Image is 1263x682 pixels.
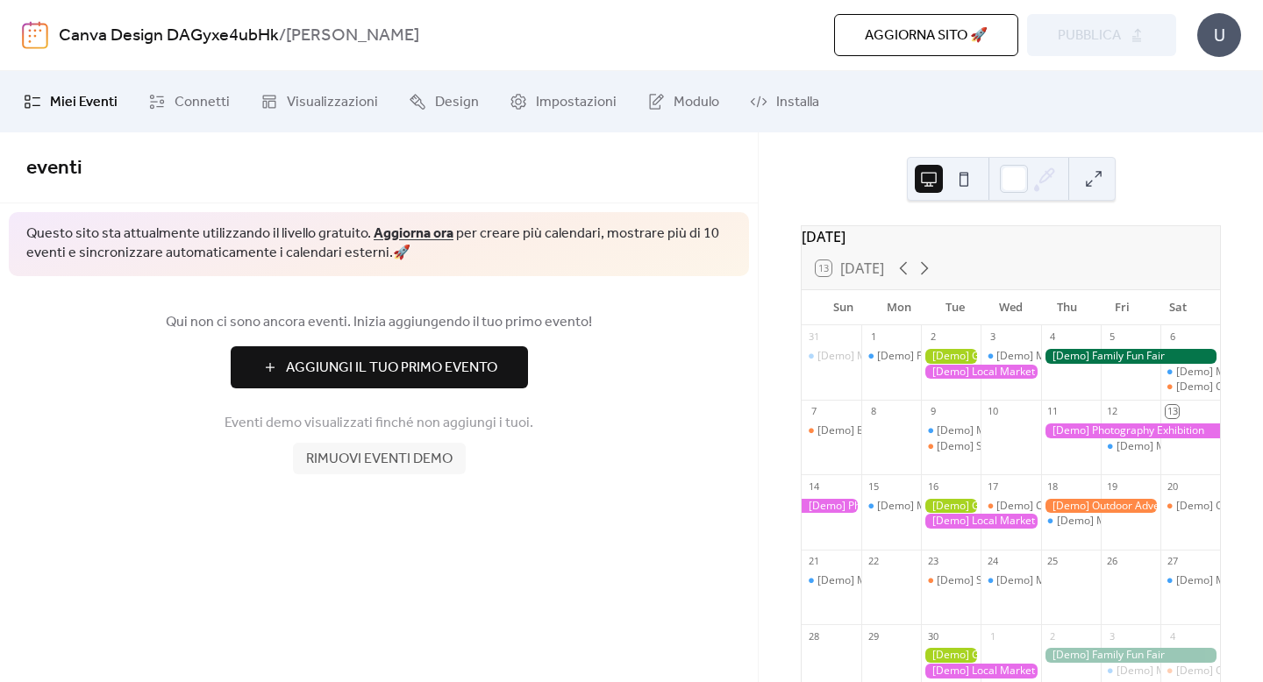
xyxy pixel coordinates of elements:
a: Miei Eventi [11,78,131,125]
div: [Demo] Seniors' Social Tea [937,573,1068,588]
div: [Demo] Book Club Gathering [802,423,861,438]
b: [PERSON_NAME] [286,19,419,53]
div: [Demo] Morning Yoga Bliss [937,423,1070,438]
div: 25 [1046,555,1060,568]
div: Mon [872,290,928,325]
div: 26 [1106,555,1119,568]
div: 18 [1046,480,1060,493]
div: [Demo] Morning Yoga Bliss [1117,664,1250,678]
div: [Demo] Fitness Bootcamp [861,349,921,364]
div: 21 [807,555,820,568]
div: [DATE] [802,226,1220,247]
div: [Demo] Gardening Workshop [921,648,981,663]
div: 31 [807,330,820,344]
div: [Demo] Morning Yoga Bliss [802,573,861,588]
div: [Demo] Morning Yoga Bliss [1101,439,1160,454]
div: [Demo] Seniors' Social Tea [921,573,981,588]
span: eventi [26,149,82,188]
span: Qui non ci sono ancora eventi. Inizia aggiungendo il tuo primo evento! [26,312,731,333]
div: [Demo] Family Fun Fair [1041,648,1220,663]
div: 3 [1106,629,1119,643]
div: 16 [926,480,939,493]
div: 2 [926,330,939,344]
span: Impostazioni [536,92,617,113]
span: Miei Eventi [50,92,118,113]
div: 22 [867,555,880,568]
div: Sat [1150,290,1206,325]
div: [Demo] Culinary Cooking Class [996,499,1147,514]
div: U [1197,13,1241,57]
div: 17 [986,480,999,493]
div: 4 [1166,629,1179,643]
div: [Demo] Morning Yoga Bliss [1041,514,1101,529]
a: Design [396,78,492,125]
div: [Demo] Morning Yoga Bliss [1160,365,1220,380]
img: logo [22,21,48,49]
div: Thu [1038,290,1095,325]
div: 7 [807,405,820,418]
span: Aggiorna sito 🚀 [865,25,988,46]
div: [Demo] Morning Yoga Bliss [1117,439,1250,454]
div: Wed [983,290,1039,325]
a: Installa [737,78,832,125]
div: 1 [867,330,880,344]
div: [Demo] Morning Yoga Bliss [996,573,1130,588]
a: Connetti [135,78,243,125]
div: [Demo] Seniors' Social Tea [921,439,981,454]
div: [Demo] Morning Yoga Bliss [981,573,1040,588]
span: Visualizzazioni [287,92,378,113]
a: Aggiungi Il Tuo Primo Evento [26,346,731,388]
div: 9 [926,405,939,418]
div: [Demo] Local Market [921,664,1040,678]
div: [Demo] Photography Exhibition [1041,423,1220,438]
div: 20 [1166,480,1179,493]
div: Fri [1095,290,1151,325]
div: 5 [1106,330,1119,344]
div: [Demo] Fitness Bootcamp [877,349,1003,364]
a: Visualizzazioni [247,78,391,125]
div: [Demo] Morning Yoga Bliss [802,349,861,364]
a: Impostazioni [496,78,630,125]
div: [Demo] Morning Yoga Bliss [817,349,951,364]
div: [Demo] Open Mic Night [1160,380,1220,394]
div: [Demo] Morning Yoga Bliss [817,573,951,588]
span: Aggiungi Il Tuo Primo Evento [286,358,497,379]
div: 4 [1046,330,1060,344]
div: 12 [1106,405,1119,418]
div: [Demo] Morning Yoga Bliss [1101,664,1160,678]
div: 2 [1046,629,1060,643]
div: [Demo] Book Club Gathering [817,423,958,438]
div: [Demo] Photography Exhibition [802,499,861,514]
span: Connetti [175,92,230,113]
div: 6 [1166,330,1179,344]
div: [Demo] Morning Yoga Bliss [1057,514,1190,529]
div: Tue [927,290,983,325]
div: [Demo] Local Market [921,514,1040,529]
div: 19 [1106,480,1119,493]
span: Modulo [674,92,719,113]
div: 30 [926,629,939,643]
span: Installa [776,92,819,113]
div: 23 [926,555,939,568]
div: 29 [867,629,880,643]
div: [Demo] Open Mic Night [1160,499,1220,514]
button: Rimuovi eventi demo [293,443,466,474]
a: Modulo [634,78,732,125]
div: [Demo] Morning Yoga Bliss [861,499,921,514]
div: 11 [1046,405,1060,418]
span: Eventi demo visualizzati finché non aggiungi i tuoi. [225,413,533,434]
div: 13 [1166,405,1179,418]
div: [Demo] Gardening Workshop [921,499,981,514]
div: [Demo] Culinary Cooking Class [981,499,1040,514]
a: Canva Design DAGyxe4ubHk [59,19,279,53]
button: Aggiungi Il Tuo Primo Evento [231,346,528,388]
div: [Demo] Morning Yoga Bliss [1160,573,1220,588]
div: 3 [986,330,999,344]
div: [Demo] Family Fun Fair [1041,349,1220,364]
span: Questo sito sta attualmente utilizzando il livello gratuito. per creare più calendari, mostrare p... [26,224,731,264]
div: [Demo] Local Market [921,365,1040,380]
b: / [279,19,286,53]
div: 15 [867,480,880,493]
div: Sun [816,290,872,325]
div: 8 [867,405,880,418]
